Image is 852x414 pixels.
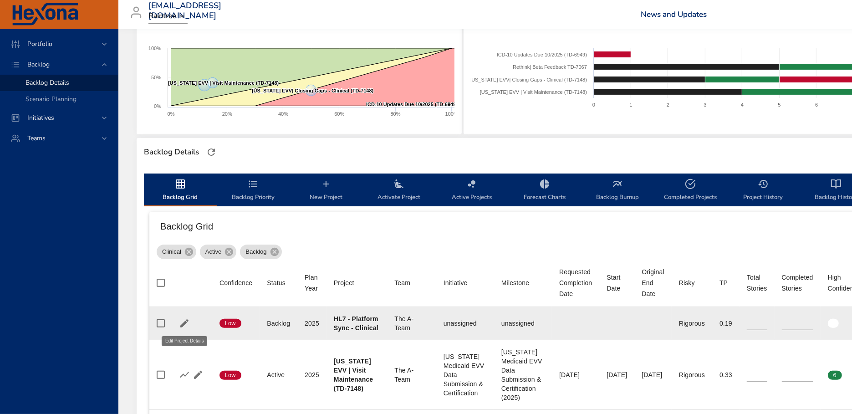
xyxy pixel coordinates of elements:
[240,247,272,256] span: Backlog
[704,102,707,107] text: 3
[20,40,60,48] span: Portfolio
[444,352,487,398] div: [US_STATE] Medicaid EVV Data Submission & Certification
[441,179,503,203] span: Active Projects
[719,319,732,328] div: 0.19
[470,77,587,82] text: [US_STATE] EVV| Closing Gaps - Clinical (TD-7148)
[394,277,429,288] span: Team
[630,102,633,107] text: 1
[642,266,664,299] div: Sort
[334,358,373,392] b: [US_STATE] EVV | Visit Maintenance (TD-7148)
[200,247,227,256] span: Active
[368,179,430,203] span: Activate Project
[607,272,627,294] div: Start Date
[11,3,79,26] img: Hexona
[148,9,188,24] div: Raintree
[334,277,380,288] span: Project
[148,46,161,51] text: 100%
[154,103,161,109] text: 0%
[148,1,222,20] h3: [EMAIL_ADDRESS][DOMAIN_NAME]
[747,272,767,294] div: Total Stories
[815,102,818,107] text: 6
[334,315,378,332] b: HL7 - Platform Sync - Clinical
[719,277,728,288] div: TP
[659,179,721,203] span: Completed Projects
[334,111,344,117] text: 60%
[480,89,587,95] text: [US_STATE] EVV | Visit Maintenance (TD-7148)
[679,277,695,288] div: Risky
[642,266,664,299] div: Original End Date
[20,113,61,122] span: Initiatives
[394,277,410,288] div: Sort
[191,368,205,382] button: Edit Project Details
[501,277,545,288] span: Milestone
[747,272,767,294] div: Sort
[679,277,695,288] div: Sort
[267,370,290,379] div: Active
[20,134,53,143] span: Teams
[157,247,187,256] span: Clinical
[267,277,286,288] div: Sort
[642,370,664,379] div: [DATE]
[305,319,319,328] div: 2025
[334,277,354,288] div: Sort
[497,52,587,57] text: ICD-10 Updates Due 10/2025 (TD-6949)
[366,102,458,107] text: ICD-10 Updates Due 10/2025 (TD-6949)
[778,102,781,107] text: 5
[501,277,529,288] div: Sort
[168,111,175,117] text: 0%
[732,179,794,203] span: Project History
[444,277,468,288] div: Initiative
[444,319,487,328] div: unassigned
[501,319,545,328] div: unassigned
[719,277,732,288] span: TP
[204,145,218,159] button: Refresh Page
[305,370,319,379] div: 2025
[151,75,161,80] text: 50%
[219,277,252,288] div: Confidence
[501,277,529,288] div: Milestone
[219,371,241,379] span: Low
[394,366,429,384] div: The A-Team
[219,319,241,327] span: Low
[719,277,728,288] div: Sort
[559,370,592,379] div: [DATE]
[559,266,592,299] div: Sort
[559,266,592,299] span: Requested Completion Date
[587,179,648,203] span: Backlog Burnup
[334,277,354,288] div: Project
[267,319,290,328] div: Backlog
[394,277,410,288] div: Team
[641,9,707,20] a: News and Updates
[219,277,252,288] div: Sort
[20,60,57,69] span: Backlog
[719,370,732,379] div: 0.33
[222,179,284,203] span: Backlog Priority
[305,272,319,294] div: Sort
[267,277,290,288] span: Status
[667,102,669,107] text: 2
[607,272,627,294] div: Sort
[782,272,813,294] div: Sort
[391,111,401,117] text: 80%
[149,179,211,203] span: Backlog Grid
[26,78,69,87] span: Backlog Details
[782,272,813,294] div: Completed Stories
[607,370,627,379] div: [DATE]
[168,80,279,86] text: [US_STATE] EVV | Visit Maintenance (TD-7148)
[741,102,744,107] text: 4
[514,179,576,203] span: Forecast Charts
[141,145,202,159] div: Backlog Details
[157,245,196,259] div: Clinical
[444,277,487,288] span: Initiative
[592,102,595,107] text: 0
[828,371,842,379] span: 6
[444,277,468,288] div: Sort
[252,88,374,93] text: [US_STATE] EVV| Closing Gaps - Clinical (TD-7148)
[305,272,319,294] div: Plan Year
[501,348,545,402] div: [US_STATE] Medicaid EVV Data Submission & Certification (2025)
